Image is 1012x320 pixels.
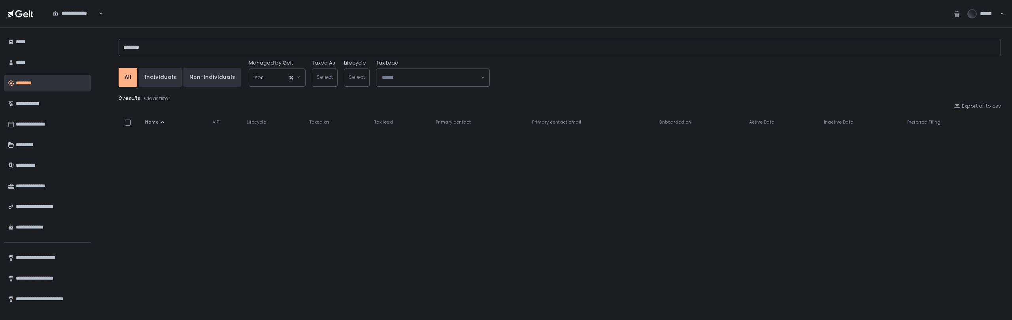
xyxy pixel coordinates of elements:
span: Managed by Gelt [249,59,293,67]
div: Individuals [145,74,176,81]
button: Clear filter [143,95,171,103]
span: Select [317,73,333,81]
span: Select [349,73,365,81]
span: Tax lead [374,119,393,125]
span: Tax Lead [376,59,398,67]
input: Search for option [382,74,480,82]
button: All [119,68,137,87]
button: Individuals [139,68,182,87]
span: VIP [213,119,219,125]
span: Active Date [749,119,774,125]
div: All [125,74,131,81]
span: Lifecycle [247,119,266,125]
div: Clear filter [144,95,170,102]
div: Search for option [249,69,305,86]
span: Taxed as [309,119,330,125]
span: Inactive Date [824,119,853,125]
span: Primary contact [436,119,471,125]
button: Clear Selected [289,76,293,80]
label: Lifecycle [344,59,366,67]
label: Taxed As [312,59,335,67]
input: Search for option [264,74,289,82]
span: Primary contact email [532,119,581,125]
div: Non-Individuals [189,74,235,81]
button: Non-Individuals [183,68,241,87]
span: Name [145,119,159,125]
div: 0 results [119,95,1001,103]
div: Search for option [376,69,489,86]
span: Preferred Filing [907,119,940,125]
button: Export all to csv [954,103,1001,110]
div: Search for option [47,5,103,22]
span: Onboarded on [659,119,691,125]
span: Yes [255,74,264,82]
